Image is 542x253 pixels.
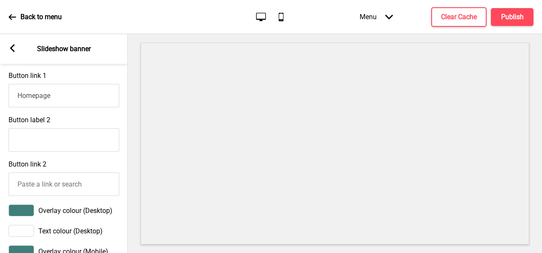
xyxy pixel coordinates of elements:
span: Overlay colour (Desktop) [38,207,112,215]
span: Text colour (Desktop) [38,227,103,235]
p: Slideshow banner [37,44,91,54]
input: Paste a link or search [9,172,119,196]
div: Menu [351,4,401,29]
label: Button link 1 [9,72,46,80]
p: Back to menu [20,12,62,22]
input: Paste a link or search [9,84,119,107]
a: Back to menu [9,6,62,29]
div: Text colour (Desktop) [9,225,119,237]
button: Clear Cache [431,7,487,27]
h4: Clear Cache [441,12,477,22]
label: Button label 2 [9,116,50,124]
button: Publish [491,8,533,26]
div: Overlay colour (Desktop) [9,204,119,216]
label: Button link 2 [9,160,46,168]
h4: Publish [501,12,524,22]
